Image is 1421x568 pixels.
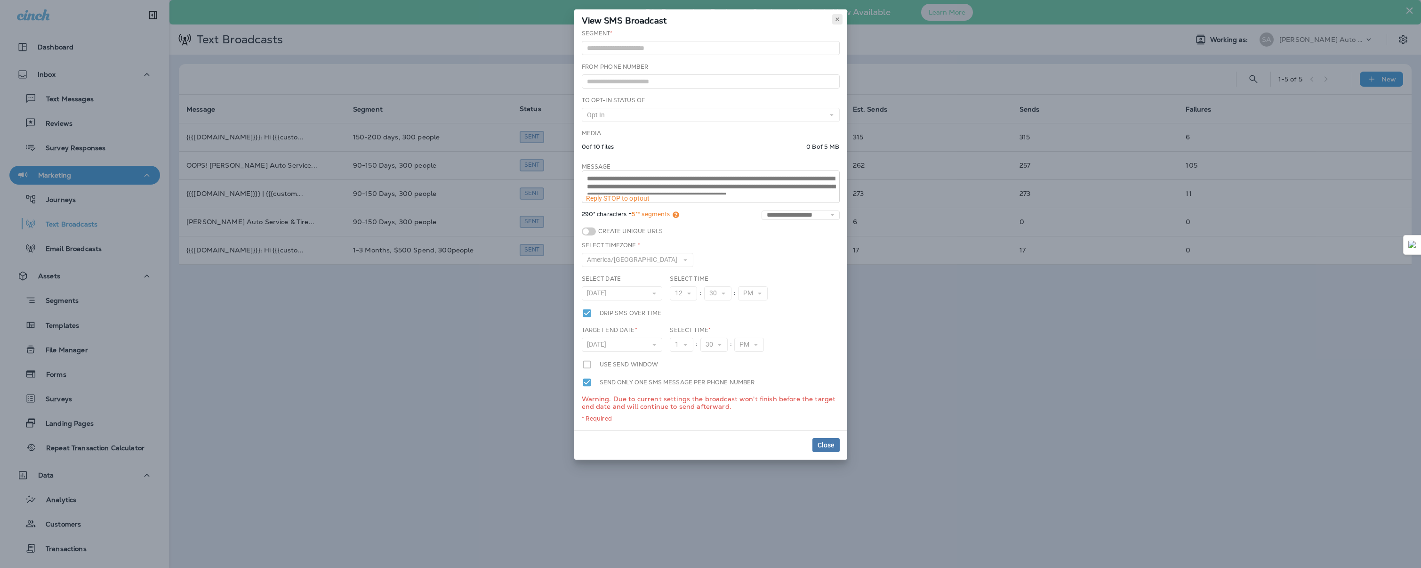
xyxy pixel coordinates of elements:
label: Send only one SMS message per phone number [600,377,755,388]
button: Close [812,438,840,452]
label: Target End Date [582,326,637,334]
label: From Phone Number [582,63,648,71]
label: To Opt-In Status of [582,97,645,104]
button: America/[GEOGRAPHIC_DATA] [582,253,694,267]
label: Use send window [600,359,658,370]
button: 30 [700,338,728,352]
div: : [697,286,704,300]
label: Segment [582,30,613,37]
button: PM [738,286,768,300]
span: America/[GEOGRAPHIC_DATA] [587,256,681,264]
p: Warning. Due to current settings the broadcast won't finish before the target end date and will c... [582,395,840,410]
label: Select Timezone [582,242,640,249]
button: Opt In [582,108,840,122]
span: [DATE] [587,289,610,297]
button: [DATE] [582,338,663,352]
span: 5** segments [632,210,670,218]
div: : [693,338,700,352]
span: 290* characters = [582,211,679,220]
span: Opt In [587,111,609,119]
span: Close [818,442,835,448]
div: : [731,286,738,300]
span: 1 [675,341,682,349]
label: Message [582,163,611,170]
p: 0 B of 5 MB [806,143,839,151]
span: PM [743,289,757,297]
label: Select Time [670,275,708,283]
button: PM [734,338,764,352]
label: Select Time [670,326,711,334]
span: 30 [706,341,717,349]
button: 30 [704,286,731,300]
div: View SMS Broadcast [574,9,847,29]
button: [DATE] [582,286,663,300]
p: 0 of 10 files [582,143,614,151]
label: Select Date [582,275,621,283]
span: Reply STOP to optout [586,195,650,202]
span: 12 [675,289,686,297]
button: 1 [670,338,693,352]
span: 30 [709,289,721,297]
button: 12 [670,286,697,300]
label: Media [582,130,602,137]
span: [DATE] [587,341,610,349]
span: PM [739,341,753,349]
label: Create Unique URLs [596,227,663,235]
div: : [728,338,734,352]
img: Detect Auto [1408,241,1417,249]
label: Drip SMS over time [600,308,662,318]
div: * Required [582,415,840,422]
